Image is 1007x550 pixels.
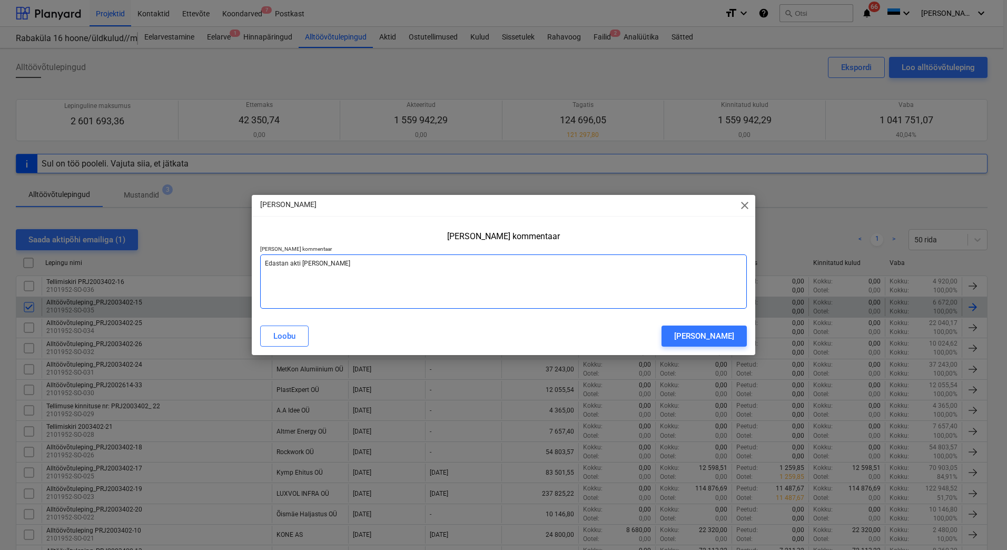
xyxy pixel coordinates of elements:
[260,254,747,309] textarea: Edastan akti [PERSON_NAME]
[662,326,747,347] button: [PERSON_NAME]
[260,199,317,210] p: [PERSON_NAME]
[273,329,295,343] div: Loobu
[260,326,309,347] button: Loobu
[954,499,1007,550] iframe: Chat Widget
[260,245,747,254] p: [PERSON_NAME] kommentaar
[447,231,560,241] div: [PERSON_NAME] kommentaar
[674,329,734,343] div: [PERSON_NAME]
[738,199,751,212] span: close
